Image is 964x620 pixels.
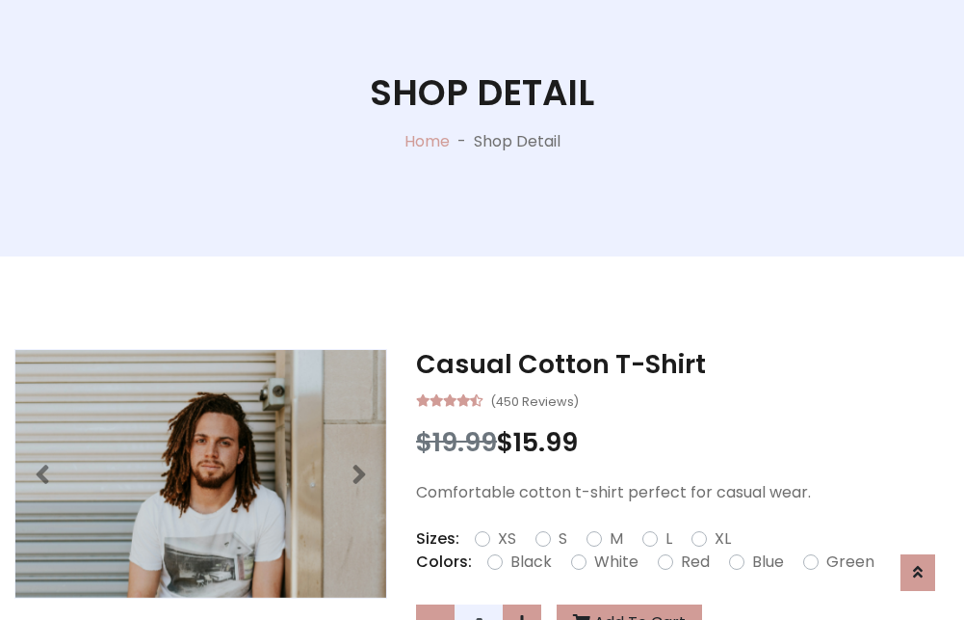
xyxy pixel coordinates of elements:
[610,527,623,551] label: M
[510,551,552,574] label: Black
[665,527,672,551] label: L
[416,551,472,574] p: Colors:
[404,130,450,152] a: Home
[498,527,516,551] label: XS
[715,527,731,551] label: XL
[416,349,950,380] h3: Casual Cotton T-Shirt
[416,424,497,460] span: $19.99
[752,551,784,574] label: Blue
[416,481,950,504] p: Comfortable cotton t-shirt perfect for casual wear.
[474,130,560,153] p: Shop Detail
[15,350,386,598] img: Image
[450,130,474,153] p: -
[513,424,578,460] span: 15.99
[559,527,567,551] label: S
[490,389,579,412] small: (450 Reviews)
[826,551,874,574] label: Green
[416,427,950,458] h3: $
[370,71,594,114] h1: Shop Detail
[594,551,638,574] label: White
[416,527,459,551] p: Sizes:
[681,551,710,574] label: Red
